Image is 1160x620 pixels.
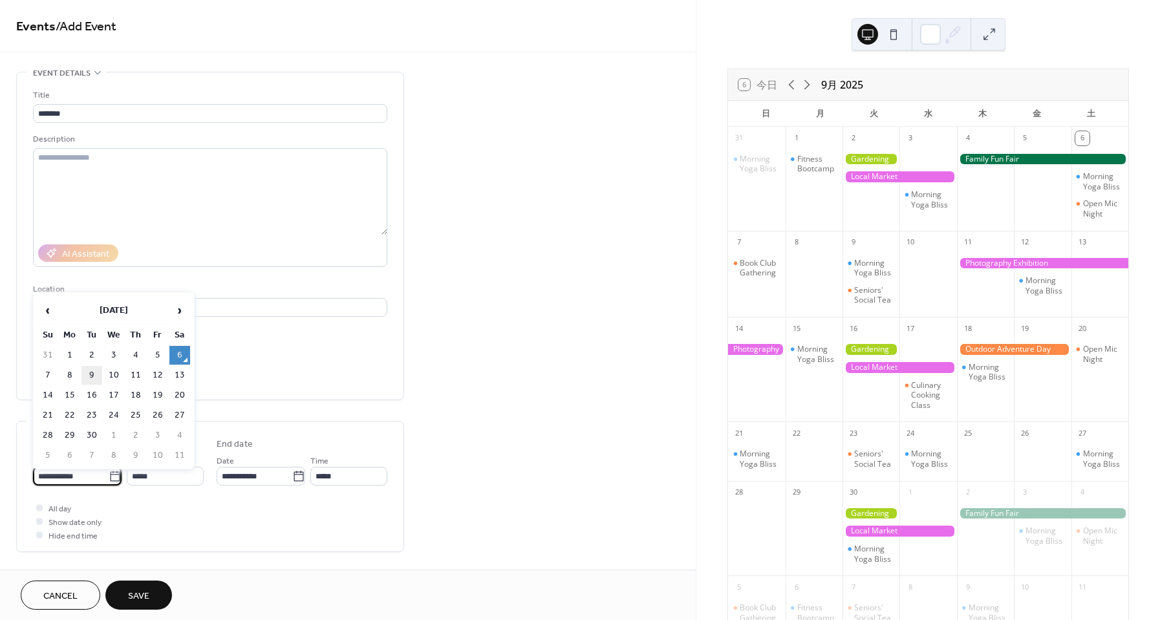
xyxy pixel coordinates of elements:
td: 4 [169,426,190,445]
td: 3 [147,426,168,445]
div: 水 [901,101,956,127]
div: 16 [846,321,861,336]
td: 7 [81,446,102,465]
div: 21 [732,426,746,440]
div: 日 [738,101,793,127]
td: 4 [125,346,146,365]
div: Morning Yoga Bliss [957,362,1014,382]
div: Book Club Gathering [728,258,785,278]
div: 7 [846,580,861,594]
span: Date [217,454,234,468]
div: 17 [903,321,918,336]
div: Location [33,283,385,296]
div: 6 [1075,131,1090,145]
div: Local Market [843,362,957,373]
div: Morning Yoga Bliss [1083,449,1123,469]
div: 23 [846,426,861,440]
td: 10 [103,366,124,385]
td: 6 [169,346,190,365]
div: 29 [789,486,804,500]
div: 24 [903,426,918,440]
button: Cancel [21,581,100,610]
div: 10 [1018,580,1032,594]
span: All day [48,502,71,516]
div: Local Market [843,526,957,537]
div: 11 [961,235,975,250]
div: Open Mic Night [1071,344,1128,364]
div: 27 [1075,426,1090,440]
td: 1 [59,346,80,365]
div: Culinary Cooking Class [899,380,956,411]
div: Outdoor Adventure Day [957,344,1071,355]
div: 15 [789,321,804,336]
div: 9 [961,580,975,594]
div: End date [217,438,253,451]
div: Book Club Gathering [740,258,780,278]
div: Morning Yoga Bliss [899,449,956,469]
span: Time [310,454,328,468]
td: 5 [147,346,168,365]
a: Events [16,14,56,39]
div: Gardening Workshop [843,154,899,165]
button: Save [105,581,172,610]
th: Su [38,326,58,345]
div: Family Fun Fair [957,508,1128,519]
div: 1 [789,131,804,145]
div: Morning Yoga Bliss [969,362,1009,382]
div: Open Mic Night [1083,198,1123,219]
div: 25 [961,426,975,440]
div: Culinary Cooking Class [911,380,951,411]
div: Morning Yoga Bliss [911,189,951,209]
td: 8 [103,446,124,465]
td: 9 [125,446,146,465]
td: 15 [59,386,80,405]
div: 1 [903,486,918,500]
td: 28 [38,426,58,445]
div: Morning Yoga Bliss [728,154,785,174]
div: Morning Yoga Bliss [728,449,785,469]
div: Description [33,133,385,146]
span: Show date only [48,516,102,529]
td: 11 [169,446,190,465]
div: Photography Exhibition [957,258,1128,269]
td: 7 [38,366,58,385]
td: 14 [38,386,58,405]
div: Fitness Bootcamp [786,154,843,174]
div: 11 [1075,580,1090,594]
div: Morning Yoga Bliss [1083,171,1123,191]
div: 31 [732,131,746,145]
th: Mo [59,326,80,345]
div: Seniors' Social Tea [854,449,894,469]
div: Morning Yoga Bliss [1026,275,1066,295]
div: 火 [847,101,901,127]
td: 9 [81,366,102,385]
span: › [170,297,189,323]
div: Morning Yoga Bliss [740,449,780,469]
div: 4 [1075,486,1090,500]
div: 3 [903,131,918,145]
div: Gardening Workshop [843,344,899,355]
span: Save [128,590,149,603]
div: Morning Yoga Bliss [1071,171,1128,191]
div: 月 [793,101,847,127]
div: Open Mic Night [1071,198,1128,219]
div: 19 [1018,321,1032,336]
div: Seniors' Social Tea [854,285,894,305]
div: 2 [961,486,975,500]
div: 20 [1075,321,1090,336]
div: Photography Exhibition [728,344,785,355]
td: 26 [147,406,168,425]
div: 3 [1018,486,1032,500]
div: 7 [732,235,746,250]
div: 4 [961,131,975,145]
div: Morning Yoga Bliss [843,258,899,278]
div: Local Market [843,171,957,182]
span: Cancel [43,590,78,603]
td: 19 [147,386,168,405]
td: 1 [103,426,124,445]
th: Sa [169,326,190,345]
span: Hide end time [48,529,98,543]
div: 2 [846,131,861,145]
div: 8 [903,580,918,594]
